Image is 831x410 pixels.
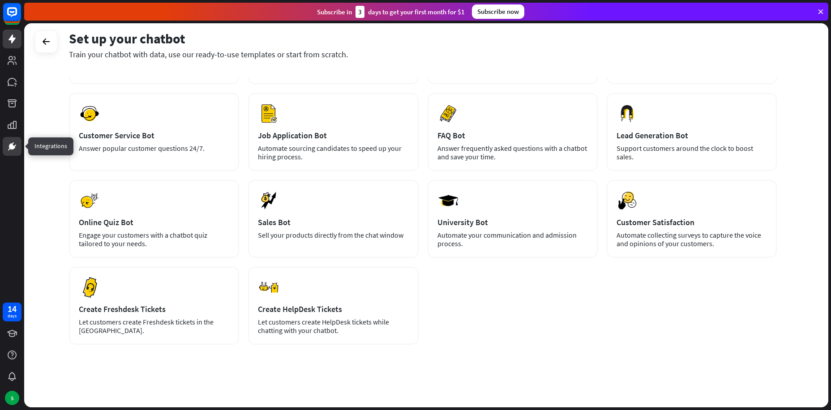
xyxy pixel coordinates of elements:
[258,130,408,141] div: Job Application Bot
[437,130,588,141] div: FAQ Bot
[79,130,229,141] div: Customer Service Bot
[258,304,408,314] div: Create HelpDesk Tickets
[79,304,229,314] div: Create Freshdesk Tickets
[258,231,408,239] div: Sell your products directly from the chat window
[437,144,588,161] div: Answer frequently asked questions with a chatbot and save your time.
[317,6,465,18] div: Subscribe in days to get your first month for $1
[437,231,588,248] div: Automate your communication and admission process.
[617,144,767,161] div: Support customers around the clock to boost sales.
[258,318,408,335] div: Let customers create HelpDesk tickets while chatting with your chatbot.
[79,217,229,227] div: Online Quiz Bot
[79,231,229,248] div: Engage your customers with a chatbot quiz tailored to your needs.
[3,303,21,321] a: 14 days
[8,313,17,319] div: days
[617,231,767,248] div: Automate collecting surveys to capture the voice and opinions of your customers.
[69,49,777,60] div: Train your chatbot with data, use our ready-to-use templates or start from scratch.
[472,4,524,19] div: Subscribe now
[617,217,767,227] div: Customer Satisfaction
[5,391,19,405] div: S
[7,4,34,30] button: Open LiveChat chat widget
[258,217,408,227] div: Sales Bot
[258,144,408,161] div: Automate sourcing candidates to speed up your hiring process.
[79,144,229,153] div: Answer popular customer questions 24/7.
[617,130,767,141] div: Lead Generation Bot
[8,305,17,313] div: 14
[437,217,588,227] div: University Bot
[79,318,229,335] div: Let customers create Freshdesk tickets in the [GEOGRAPHIC_DATA].
[69,30,777,47] div: Set up your chatbot
[356,6,364,18] div: 3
